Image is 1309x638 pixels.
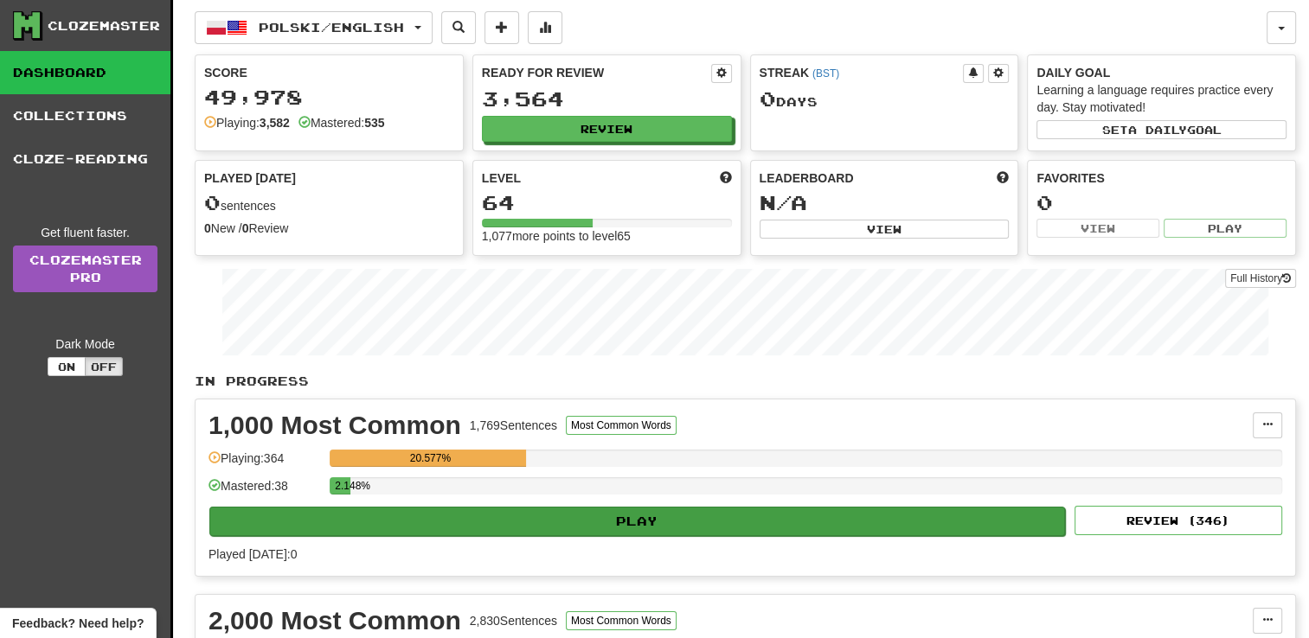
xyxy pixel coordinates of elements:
div: Favorites [1036,169,1287,187]
div: Day s [760,88,1010,111]
span: Played [DATE] [204,169,296,187]
div: Dark Mode [13,335,157,353]
span: a daily [1128,124,1187,136]
div: Clozemaster [48,17,160,35]
strong: 3,582 [260,116,290,130]
span: 0 [204,190,221,214]
p: In Progress [195,373,1296,390]
div: Daily Goal [1036,64,1287,81]
div: Get fluent faster. [13,224,157,241]
div: Streak [760,64,964,81]
div: 64 [482,192,732,214]
div: 1,769 Sentences [470,417,557,434]
div: Score [204,64,454,81]
div: Ready for Review [482,64,711,81]
span: Polski / English [259,20,404,35]
div: 1,077 more points to level 65 [482,227,732,245]
button: Polski/English [195,11,433,44]
strong: 0 [242,221,249,235]
button: On [48,357,86,376]
span: Score more points to level up [720,169,732,187]
div: 2,000 Most Common [209,608,461,634]
span: Leaderboard [760,169,854,187]
span: N/A [760,190,807,214]
button: Most Common Words [566,611,677,630]
div: Mastered: [298,114,385,131]
button: Search sentences [441,11,476,44]
a: ClozemasterPro [13,246,157,292]
strong: 0 [204,221,211,235]
button: Review (346) [1075,506,1282,535]
span: Played [DATE]: 0 [209,547,297,561]
button: Play [1164,219,1287,238]
div: Playing: [204,114,290,131]
button: View [1036,219,1159,238]
div: 3,564 [482,88,732,110]
button: More stats [528,11,562,44]
div: Mastered: 38 [209,477,321,506]
button: Play [209,507,1065,536]
div: 1,000 Most Common [209,412,461,438]
div: Playing: 364 [209,450,321,478]
div: Learning a language requires practice every day. Stay motivated! [1036,81,1287,116]
div: sentences [204,192,454,214]
div: New / Review [204,220,454,237]
button: Add sentence to collection [484,11,519,44]
button: Full History [1225,269,1296,288]
span: Level [482,169,521,187]
div: 20.577% [335,450,525,467]
span: Open feedback widget [12,615,144,632]
a: (BST) [812,67,839,80]
button: Seta dailygoal [1036,120,1287,139]
span: 0 [760,86,776,111]
div: 49,978 [204,86,454,108]
button: Off [85,357,123,376]
div: 2.148% [335,477,350,494]
strong: 535 [364,116,384,130]
button: View [760,220,1010,239]
div: 2,830 Sentences [470,612,557,629]
div: 0 [1036,192,1287,214]
span: This week in points, UTC [997,169,1009,187]
button: Review [482,116,732,142]
button: Most Common Words [566,416,677,435]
